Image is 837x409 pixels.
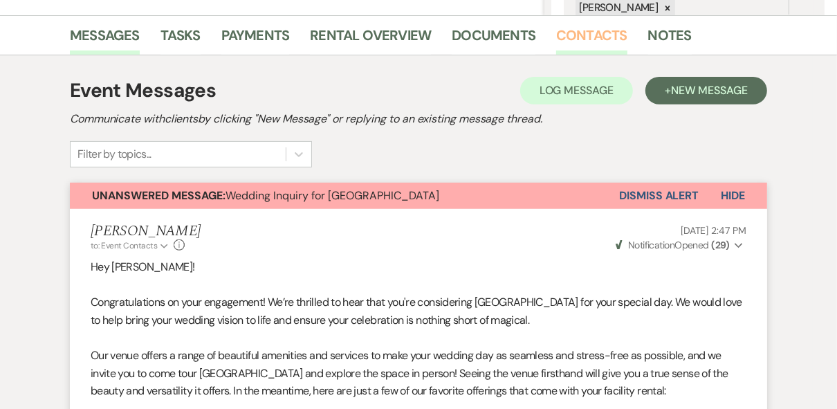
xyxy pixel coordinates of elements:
[70,183,619,209] button: Unanswered Message:Wedding Inquiry for [GEOGRAPHIC_DATA]
[91,239,170,252] button: to: Event Contacts
[619,183,699,209] button: Dismiss Alert
[92,188,439,203] span: Wedding Inquiry for [GEOGRAPHIC_DATA]
[91,223,201,240] h5: [PERSON_NAME]
[614,238,746,253] button: NotificationOpened (29)
[77,146,151,163] div: Filter by topics...
[721,188,745,203] span: Hide
[221,24,290,55] a: Payments
[711,239,729,251] strong: ( 29 )
[540,83,614,98] span: Log Message
[91,258,746,276] p: Hey [PERSON_NAME]!
[160,24,201,55] a: Tasks
[616,239,730,251] span: Opened
[681,224,746,237] span: [DATE] 2:47 PM
[91,293,746,329] p: Congratulations on your engagement! We’re thrilled to hear that you're considering [GEOGRAPHIC_DA...
[556,24,627,55] a: Contacts
[671,83,748,98] span: New Message
[628,239,674,251] span: Notification
[70,111,767,127] h2: Communicate with clients by clicking "New Message" or replying to an existing message thread.
[452,24,535,55] a: Documents
[699,183,767,209] button: Hide
[645,77,767,104] button: +New Message
[520,77,633,104] button: Log Message
[310,24,431,55] a: Rental Overview
[70,24,140,55] a: Messages
[92,188,226,203] strong: Unanswered Message:
[91,347,746,400] p: Our venue offers a range of beautiful amenities and services to make your wedding day as seamless...
[70,76,216,105] h1: Event Messages
[648,24,692,55] a: Notes
[91,240,157,251] span: to: Event Contacts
